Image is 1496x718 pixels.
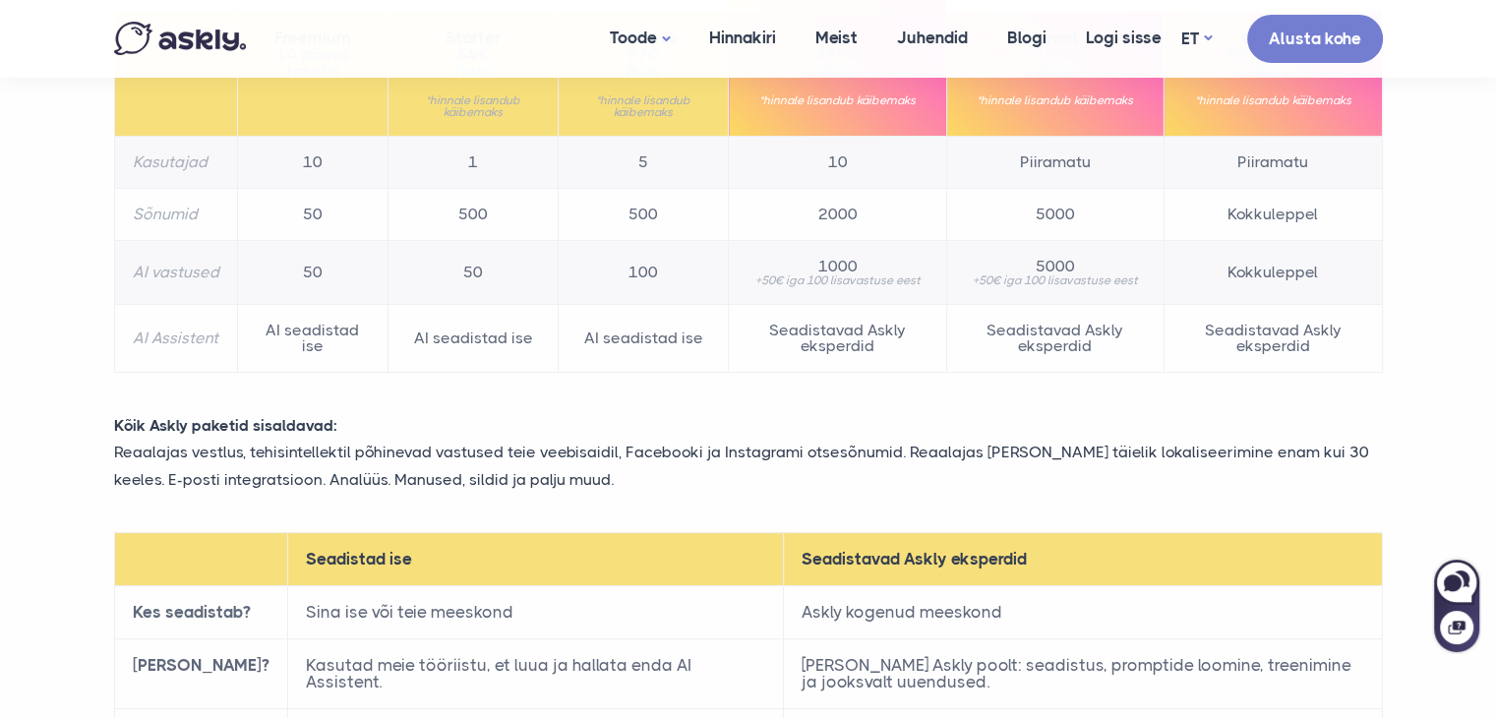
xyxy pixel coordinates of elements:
[747,94,928,106] small: *hinnale lisandub käibemaks
[1247,15,1383,63] a: Alusta kohe
[747,63,928,80] span: /kuu
[747,259,928,274] span: 1000
[747,274,928,286] small: +50€ iga 100 lisavastuse eest
[1182,265,1363,280] span: Kokkuleppel
[114,241,237,305] th: AI vastused
[559,189,729,241] td: 500
[965,63,1146,80] span: /kuu
[114,638,287,708] th: [PERSON_NAME]?
[99,439,1398,492] p: Reaalajas vestlus, tehisintellektil põhinevad vastused teie veebisaidil, Facebooki ja Instagrami ...
[729,305,946,373] td: Seadistavad Askly eksperdid
[784,532,1382,585] th: Seadistavad Askly eksperdid
[1165,137,1382,189] td: Piiramatu
[784,585,1382,638] td: Askly kogenud meeskond
[114,137,237,189] th: Kasutajad
[965,259,1146,274] span: 5000
[946,189,1164,241] td: 5000
[965,274,1146,286] small: +50€ iga 100 lisavastuse eest
[946,305,1164,373] td: Seadistavad Askly eksperdid
[1432,556,1481,654] iframe: Askly chat
[237,305,388,373] td: AI seadistad ise
[1182,63,1363,80] span: /kuu
[237,137,388,189] td: 10
[114,416,337,435] strong: Kõik Askly paketid sisaldavad:
[388,137,558,189] td: 1
[287,638,784,708] td: Kasutad meie tööriistu, et luua ja hallata enda AI Assistent.
[237,189,388,241] td: 50
[1165,305,1382,373] td: Seadistavad Askly eksperdid
[237,241,388,305] td: 50
[946,137,1164,189] td: Piiramatu
[576,94,710,118] small: *hinnale lisandub käibemaks
[406,63,540,80] span: /kuu
[256,46,370,80] span: 14 päeva tasuta
[559,137,729,189] td: 5
[388,241,558,305] td: 50
[114,305,237,373] th: AI Assistent
[559,241,729,305] td: 100
[784,638,1382,708] td: [PERSON_NAME] Askly poolt: seadistus, promptide loomine, treenimine ja jooksvalt uuendused.
[729,137,946,189] td: 10
[965,94,1146,106] small: *hinnale lisandub käibemaks
[287,532,784,585] th: Seadistad ise
[1182,94,1363,106] small: *hinnale lisandub käibemaks
[114,585,287,638] th: Kes seadistab?
[388,305,558,373] td: AI seadistad ise
[1165,189,1382,241] td: Kokkuleppel
[576,63,710,80] span: /kuu
[114,22,246,55] img: Askly
[388,189,558,241] td: 500
[114,189,237,241] th: Sõnumid
[559,305,729,373] td: AI seadistad ise
[406,94,540,118] small: *hinnale lisandub käibemaks
[287,585,784,638] td: Sina ise või teie meeskond
[1181,25,1212,53] a: ET
[729,189,946,241] td: 2000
